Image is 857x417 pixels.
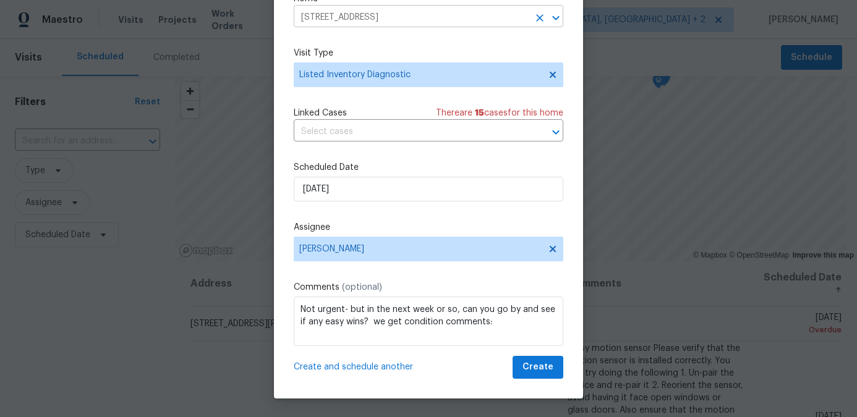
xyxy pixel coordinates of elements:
[294,177,563,201] input: M/D/YYYY
[436,107,563,119] span: There are case s for this home
[531,9,548,27] button: Clear
[547,124,565,141] button: Open
[513,356,563,379] button: Create
[294,221,563,234] label: Assignee
[294,281,563,293] label: Comments
[299,244,542,254] span: [PERSON_NAME]
[475,109,484,117] span: 15
[294,47,563,59] label: Visit Type
[294,107,347,119] span: Linked Cases
[342,283,382,292] span: (optional)
[294,297,563,346] textarea: Not urgent- but in the next week or so, can you go by and see if any easy wins? we get condition ...
[294,8,529,27] input: Enter in an address
[522,360,553,375] span: Create
[294,361,413,373] span: Create and schedule another
[547,9,565,27] button: Open
[299,69,540,81] span: Listed Inventory Diagnostic
[294,122,529,141] input: Select cases
[294,161,563,174] label: Scheduled Date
